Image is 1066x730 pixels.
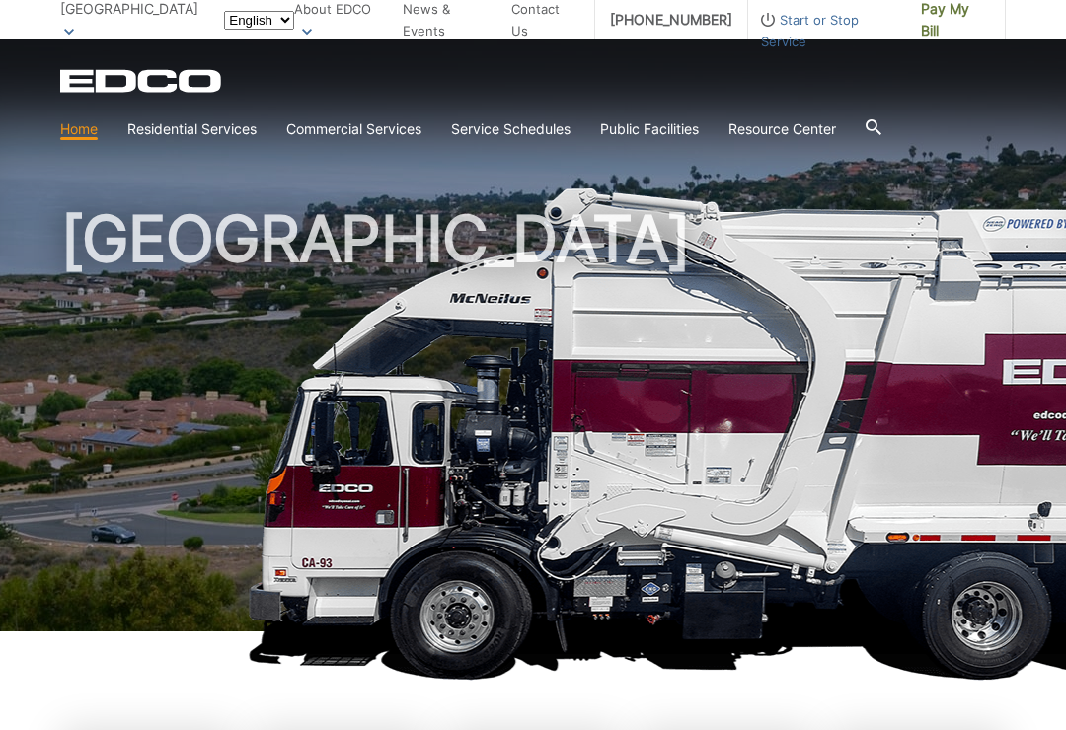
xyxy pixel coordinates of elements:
[60,207,1006,640] h1: [GEOGRAPHIC_DATA]
[451,118,571,140] a: Service Schedules
[728,118,836,140] a: Resource Center
[224,11,294,30] select: Select a language
[60,69,224,93] a: EDCD logo. Return to the homepage.
[127,118,257,140] a: Residential Services
[286,118,421,140] a: Commercial Services
[60,118,98,140] a: Home
[600,118,699,140] a: Public Facilities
